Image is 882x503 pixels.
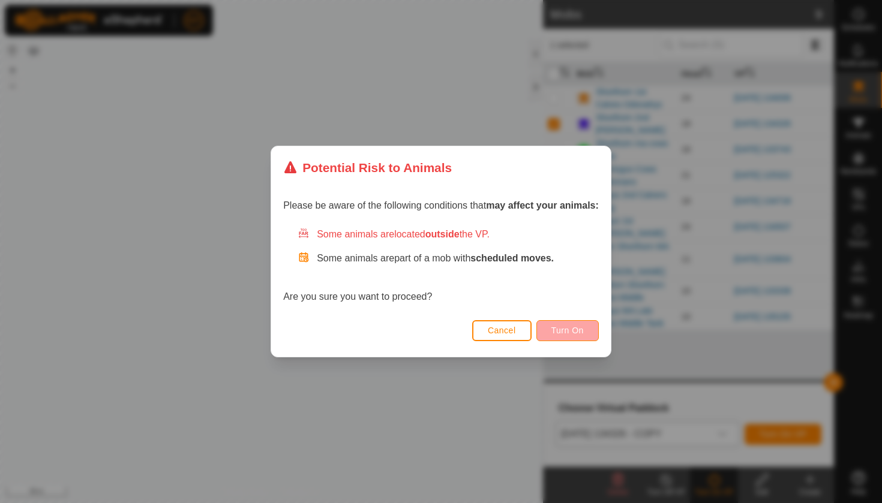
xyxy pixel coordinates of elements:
span: Please be aware of the following conditions that [283,200,599,210]
div: Potential Risk to Animals [283,158,452,177]
span: Turn On [551,326,584,335]
span: part of a mob with [394,253,554,263]
button: Cancel [472,320,532,341]
strong: scheduled moves. [470,253,554,263]
span: Cancel [488,326,516,335]
div: Some animals are [298,227,599,242]
div: Are you sure you want to proceed? [283,227,599,304]
p: Some animals are [317,251,599,266]
button: Turn On [536,320,599,341]
strong: may affect your animals: [486,200,599,210]
strong: outside [425,229,460,239]
span: located the VP. [394,229,490,239]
